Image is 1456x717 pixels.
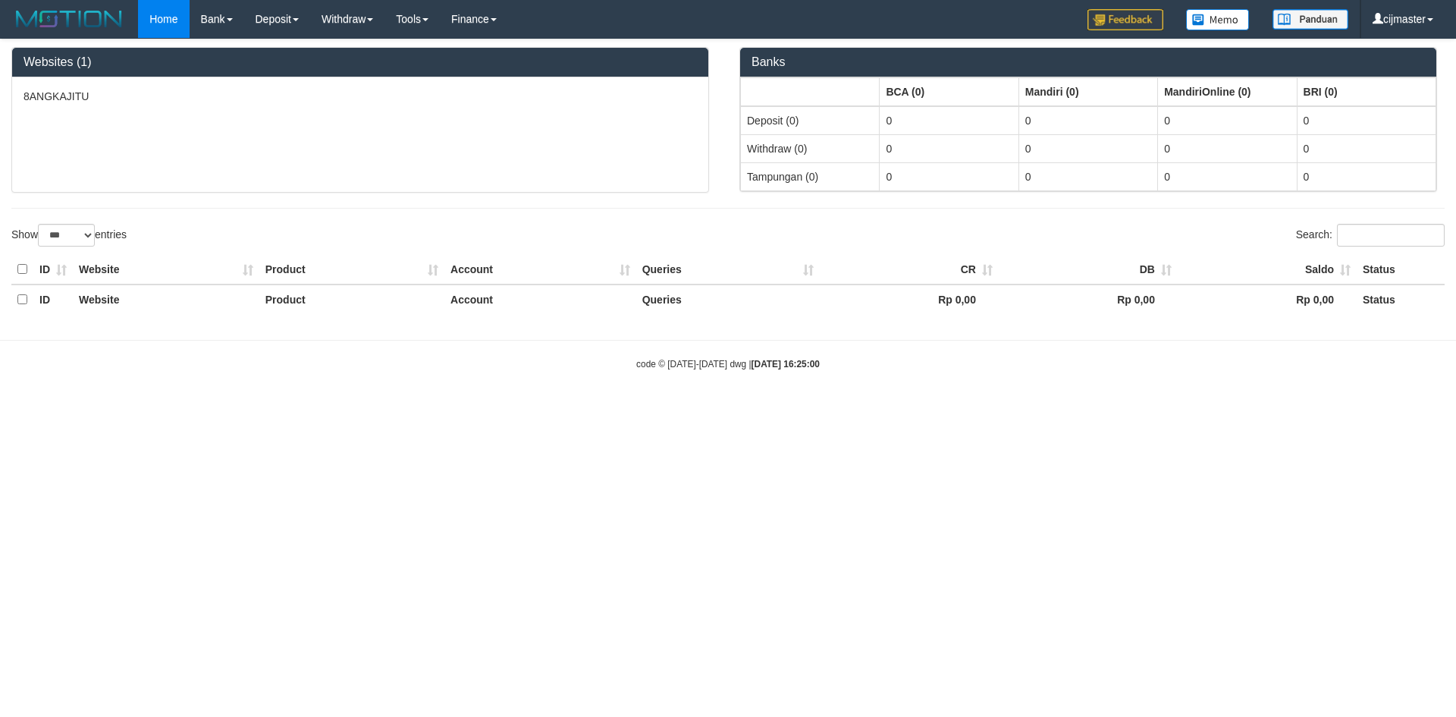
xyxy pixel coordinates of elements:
[73,285,259,314] th: Website
[444,285,636,314] th: Account
[741,77,880,106] th: Group: activate to sort column ascending
[11,224,127,247] label: Show entries
[880,162,1018,190] td: 0
[741,162,880,190] td: Tampungan (0)
[1186,9,1250,30] img: Button%20Memo.svg
[752,359,820,370] strong: [DATE] 16:25:00
[1087,9,1163,30] img: Feedback.jpg
[999,255,1178,285] th: DB
[636,359,820,370] small: code © [DATE]-[DATE] dwg |
[1297,77,1436,106] th: Group: activate to sort column ascending
[1018,77,1157,106] th: Group: activate to sort column ascending
[636,285,820,314] th: Queries
[259,285,444,314] th: Product
[38,224,95,247] select: Showentries
[1272,9,1348,30] img: panduan.png
[1018,106,1157,135] td: 0
[1296,224,1445,247] label: Search:
[1018,162,1157,190] td: 0
[1297,106,1436,135] td: 0
[1158,162,1297,190] td: 0
[880,134,1018,162] td: 0
[820,255,999,285] th: CR
[444,255,636,285] th: Account
[11,8,127,30] img: MOTION_logo.png
[24,89,697,104] p: 8ANGKAJITU
[752,55,1425,69] h3: Banks
[1357,255,1445,285] th: Status
[33,255,73,285] th: ID
[1158,106,1297,135] td: 0
[1178,255,1357,285] th: Saldo
[820,285,999,314] th: Rp 0,00
[636,255,820,285] th: Queries
[999,285,1178,314] th: Rp 0,00
[880,77,1018,106] th: Group: activate to sort column ascending
[1297,134,1436,162] td: 0
[259,255,444,285] th: Product
[1297,162,1436,190] td: 0
[1018,134,1157,162] td: 0
[24,55,697,69] h3: Websites (1)
[741,106,880,135] td: Deposit (0)
[1337,224,1445,247] input: Search:
[1158,77,1297,106] th: Group: activate to sort column ascending
[1178,285,1357,314] th: Rp 0,00
[73,255,259,285] th: Website
[880,106,1018,135] td: 0
[1357,285,1445,314] th: Status
[741,134,880,162] td: Withdraw (0)
[1158,134,1297,162] td: 0
[33,285,73,314] th: ID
